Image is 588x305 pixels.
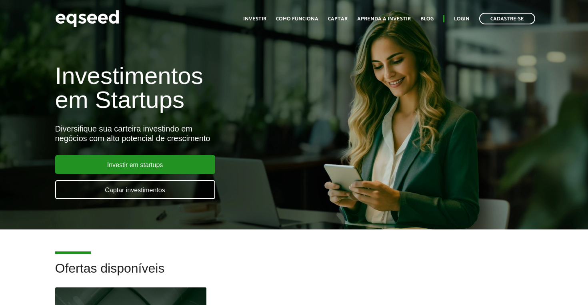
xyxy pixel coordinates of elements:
a: Aprenda a investir [357,16,411,22]
a: Login [454,16,470,22]
img: EqSeed [55,8,119,29]
a: Cadastre-se [479,13,535,24]
div: Diversifique sua carteira investindo em negócios com alto potencial de crescimento [55,124,337,143]
a: Captar [328,16,348,22]
a: Captar investimentos [55,180,215,199]
a: Investir [243,16,266,22]
a: Investir em startups [55,155,215,174]
a: Blog [420,16,434,22]
h1: Investimentos em Startups [55,64,337,112]
a: Como funciona [276,16,318,22]
h2: Ofertas disponíveis [55,261,533,287]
